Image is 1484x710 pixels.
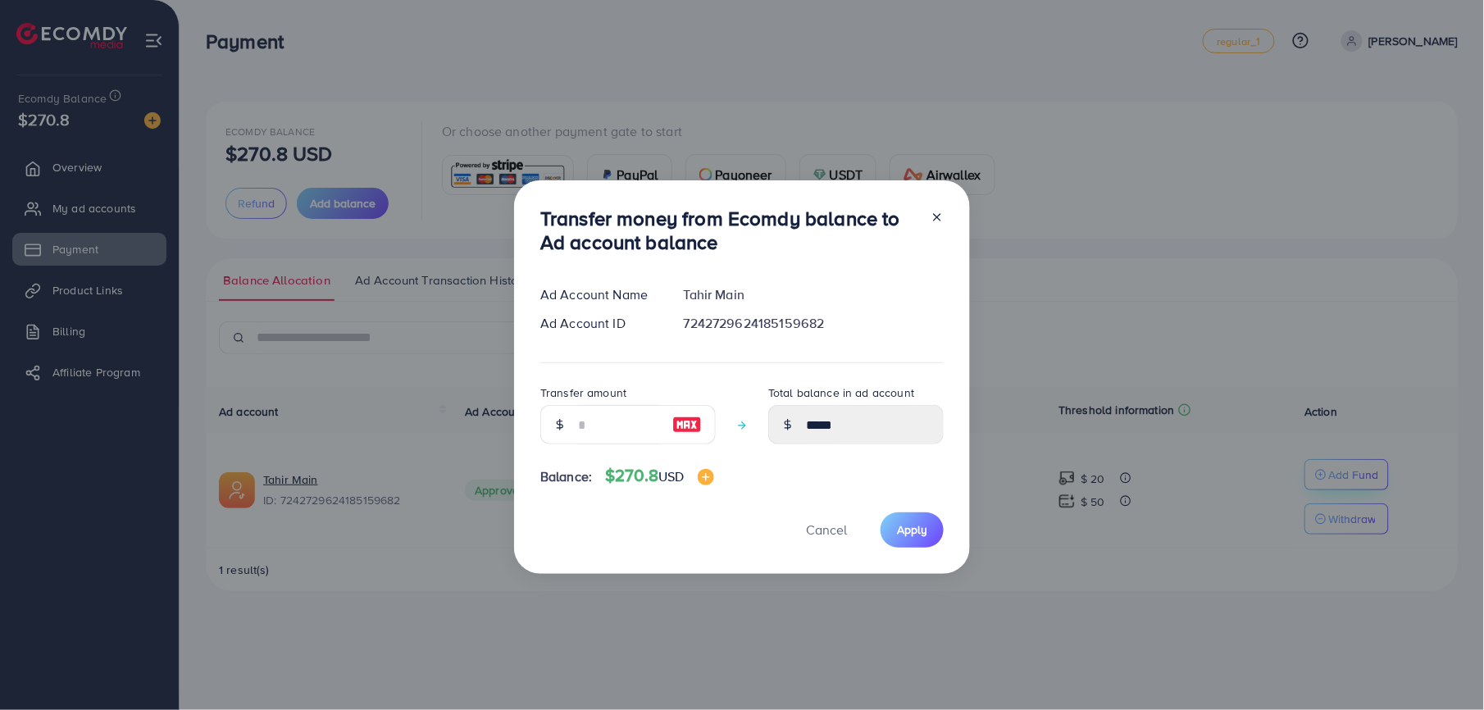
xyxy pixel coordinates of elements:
label: Transfer amount [540,385,626,401]
div: 7242729624185159682 [671,314,957,333]
div: Ad Account Name [527,285,671,304]
button: Cancel [785,512,867,548]
label: Total balance in ad account [768,385,914,401]
div: Ad Account ID [527,314,671,333]
span: Balance: [540,467,592,486]
h4: $270.8 [605,466,713,486]
span: Apply [897,521,927,538]
span: Cancel [806,521,847,539]
button: Apply [881,512,944,548]
div: Tahir Main [671,285,957,304]
img: image [698,469,714,485]
img: image [672,415,702,435]
h3: Transfer money from Ecomdy balance to Ad account balance [540,207,917,254]
span: USD [658,467,684,485]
